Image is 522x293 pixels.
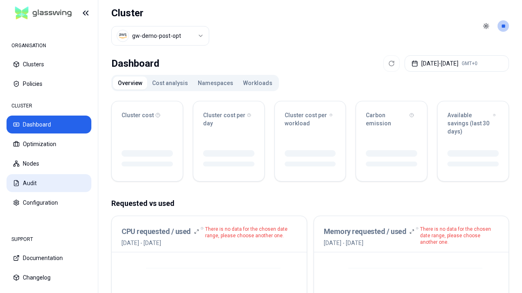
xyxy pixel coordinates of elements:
[205,226,297,239] p: There is no data for the chosen date range, please choose another one.
[462,60,478,67] span: GMT+0
[7,37,91,54] div: ORGANISATION
[111,198,509,209] p: Requested vs used
[147,77,193,90] button: Cost analysis
[12,4,75,23] img: GlassWing
[405,55,509,72] button: [DATE]-[DATE]GMT+0
[366,111,417,127] div: Carbon emission
[122,111,173,119] div: Cluster cost
[113,77,147,90] button: Overview
[132,32,181,40] div: gw-demo-post-opt
[285,111,336,127] div: Cluster cost per workload
[111,55,159,72] div: Dashboard
[122,226,191,237] h3: CPU requested / used
[111,26,209,46] button: Select a value
[7,98,91,114] div: CLUSTER
[324,239,415,247] span: [DATE] - [DATE]
[7,174,91,192] button: Audit
[7,249,91,267] button: Documentation
[7,55,91,73] button: Clusters
[7,75,91,93] button: Policies
[447,111,499,136] div: Available savings (last 30 days)
[203,111,254,127] div: Cluster cost per day
[324,226,407,237] h3: Memory requested / used
[238,77,277,90] button: Workloads
[119,32,127,40] img: aws
[7,155,91,173] button: Nodes
[420,226,499,245] p: There is no data for the chosen date range, please choose another one.
[193,77,238,90] button: Namespaces
[111,7,209,20] h1: Cluster
[122,239,199,247] span: [DATE] - [DATE]
[7,116,91,133] button: Dashboard
[7,194,91,212] button: Configuration
[7,135,91,153] button: Optimization
[7,269,91,286] button: Changelog
[7,231,91,247] div: SUPPORT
